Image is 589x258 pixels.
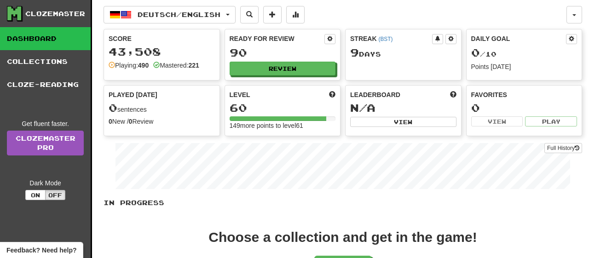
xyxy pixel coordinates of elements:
button: Off [45,190,65,200]
button: More stats [286,6,305,23]
a: ClozemasterPro [7,131,84,155]
span: 0 [109,101,117,114]
span: Deutsch / English [138,11,220,18]
div: 149 more points to level 61 [230,121,336,130]
div: Mastered: [153,61,199,70]
a: (BST) [378,36,393,42]
div: sentences [109,102,215,114]
button: Full History [544,143,582,153]
div: Streak [350,34,432,43]
span: Leaderboard [350,90,400,99]
div: Dark Mode [7,178,84,188]
span: N/A [350,101,375,114]
div: Clozemaster [25,9,85,18]
div: Day s [350,47,456,59]
button: On [25,190,46,200]
span: Open feedback widget [6,246,76,255]
p: In Progress [104,198,582,207]
div: 60 [230,102,336,114]
div: Ready for Review [230,34,325,43]
strong: 0 [129,118,133,125]
div: 90 [230,47,336,58]
div: Points [DATE] [471,62,577,71]
button: View [350,117,456,127]
span: 0 [471,46,480,59]
strong: 490 [138,62,149,69]
div: Get fluent faster. [7,119,84,128]
div: Score [109,34,215,43]
strong: 0 [109,118,112,125]
div: 0 [471,102,577,114]
span: Score more points to level up [329,90,335,99]
div: Favorites [471,90,577,99]
div: New / Review [109,117,215,126]
div: 43,508 [109,46,215,57]
div: Daily Goal [471,34,566,44]
div: Choose a collection and get in the game! [208,230,477,244]
button: Search sentences [240,6,259,23]
strong: 221 [188,62,199,69]
button: Review [230,62,336,75]
span: Level [230,90,250,99]
div: Playing: [109,61,149,70]
button: Play [525,116,577,126]
span: / 10 [471,50,497,58]
button: Add sentence to collection [263,6,282,23]
button: View [471,116,523,126]
button: Deutsch/English [104,6,236,23]
span: 9 [350,46,359,59]
span: This week in points, UTC [450,90,456,99]
span: Played [DATE] [109,90,157,99]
